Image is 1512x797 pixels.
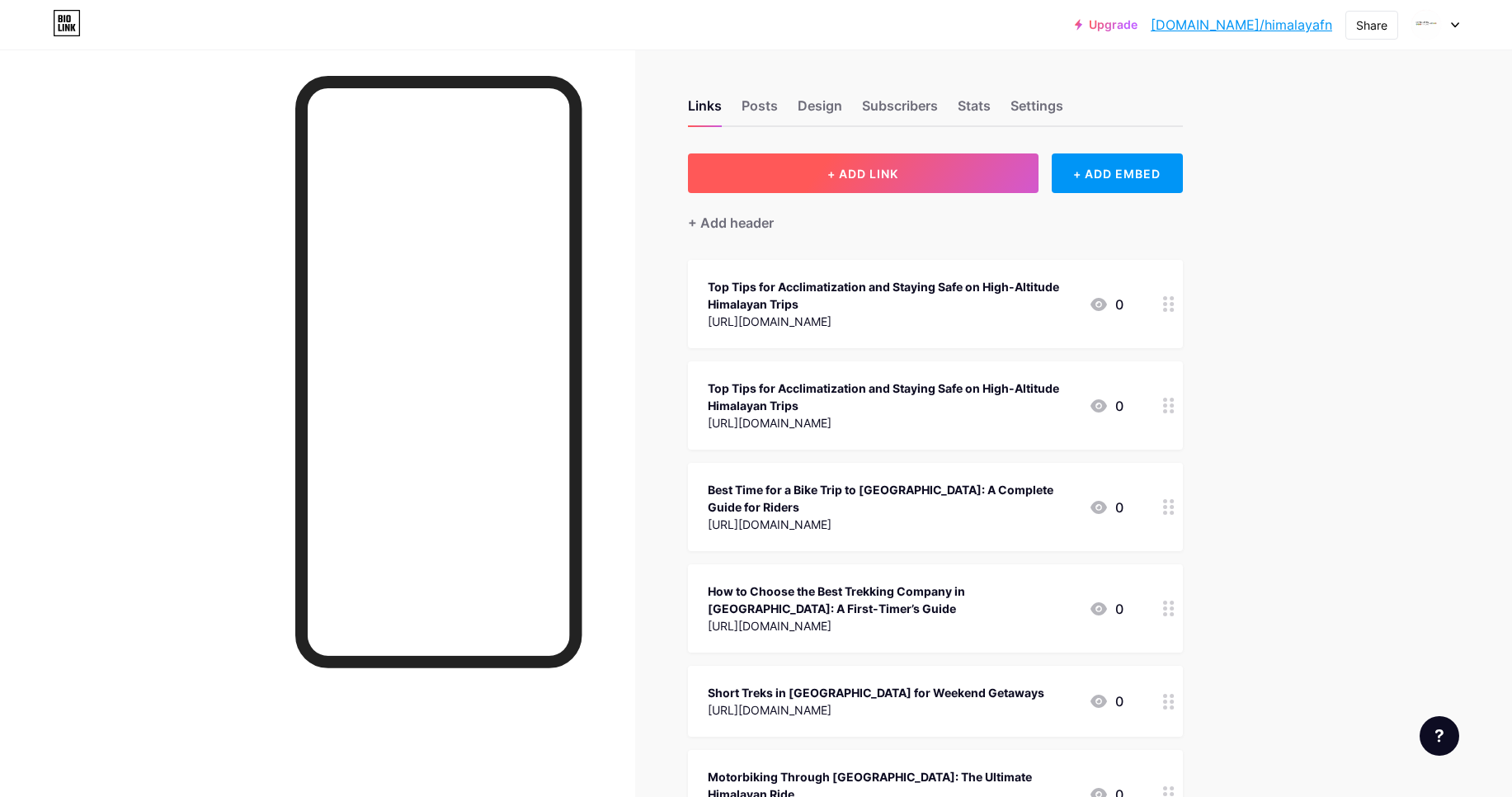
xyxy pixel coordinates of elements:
[708,617,1076,634] div: [URL][DOMAIN_NAME]
[708,582,1076,617] div: How to Choose the Best Trekking Company in [GEOGRAPHIC_DATA]: A First-Timer’s Guide
[708,516,1076,533] div: [URL][DOMAIN_NAME]
[1089,498,1123,517] div: 0
[1151,15,1332,35] a: [DOMAIN_NAME]/himalayafn
[798,96,842,125] div: Design
[708,414,1076,432] div: [URL][DOMAIN_NAME]
[1075,18,1138,31] a: Upgrade
[1356,17,1387,34] div: Share
[708,278,1076,313] div: Top Tips for Acclimatization and Staying Safe on High-Altitude Himalayan Trips
[708,380,1076,414] div: Top Tips for Acclimatization and Staying Safe on High-Altitude Himalayan Trips
[708,701,1044,719] div: [URL][DOMAIN_NAME]
[708,313,1076,330] div: [URL][DOMAIN_NAME]
[958,96,991,125] div: Stats
[862,96,938,125] div: Subscribers
[688,96,722,125] div: Links
[1089,396,1123,416] div: 0
[708,481,1076,516] div: Best Time for a Bike Trip to [GEOGRAPHIC_DATA]: A Complete Guide for Riders
[688,153,1039,193] button: + ADD LINK
[742,96,778,125] div: Posts
[708,684,1044,701] div: Short Treks in [GEOGRAPHIC_DATA] for Weekend Getaways
[827,167,898,181] span: + ADD LINK
[1411,9,1442,40] img: Himalayan Ecotourism
[1089,295,1123,314] div: 0
[688,213,774,233] div: + Add header
[1052,153,1183,193] div: + ADD EMBED
[1010,96,1063,125] div: Settings
[1089,599,1123,619] div: 0
[1089,691,1123,711] div: 0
